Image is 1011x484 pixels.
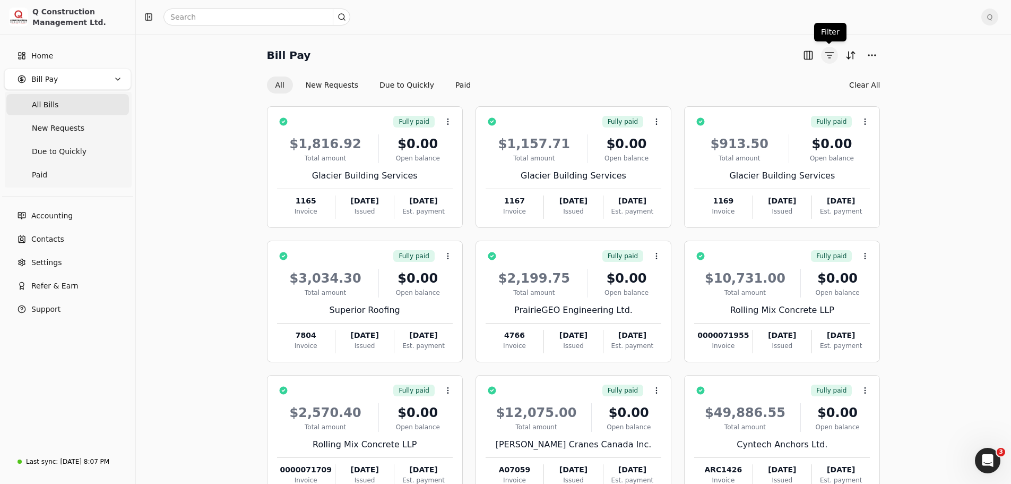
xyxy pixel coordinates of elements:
div: 0000071709 [277,464,335,475]
div: Est. payment [394,341,452,351]
div: Issued [753,341,811,351]
div: $0.00 [383,403,453,422]
div: [DATE] [544,330,602,341]
div: Est. payment [603,341,661,351]
a: Contacts [4,228,131,250]
div: Total amount [486,154,583,163]
span: Fully paid [399,386,429,395]
div: [DATE] [335,464,394,475]
div: Cyntech Anchors Ltd. [694,438,870,451]
div: 0000071955 [694,330,752,341]
div: Total amount [277,288,374,298]
div: 7804 [277,330,335,341]
span: Fully paid [816,386,846,395]
button: Support [4,299,131,320]
div: Open balance [383,154,453,163]
img: 3171ca1f-602b-4dfe-91f0-0ace091e1481.jpeg [9,7,28,27]
div: $0.00 [793,134,870,154]
span: Fully paid [608,251,638,261]
div: Total amount [694,422,796,432]
div: Glacier Building Services [694,169,870,182]
a: All Bills [6,94,129,115]
div: Total amount [486,422,587,432]
div: [DATE] [812,464,870,475]
span: Fully paid [608,386,638,395]
div: Glacier Building Services [486,169,661,182]
div: $2,199.75 [486,269,583,288]
div: [DATE] [753,330,811,341]
div: A07059 [486,464,543,475]
div: [PERSON_NAME] Cranes Canada Inc. [486,438,661,451]
button: More [863,47,880,64]
div: $12,075.00 [486,403,587,422]
div: $10,731.00 [694,269,796,288]
div: Open balance [793,154,870,163]
button: Sort [842,47,859,64]
a: Last sync:[DATE] 8:07 PM [4,452,131,471]
div: $49,886.55 [694,403,796,422]
a: New Requests [6,117,129,139]
div: Rolling Mix Concrete LLP [694,304,870,317]
div: Est. payment [603,207,661,216]
a: Accounting [4,205,131,226]
div: Superior Roofing [277,304,453,317]
div: [DATE] [544,464,602,475]
button: All [267,77,293,94]
div: $3,034.30 [277,269,374,288]
div: $0.00 [805,403,870,422]
div: [DATE] [603,196,661,207]
div: $913.50 [694,134,784,154]
div: Invoice [486,341,543,351]
div: [DATE] [753,464,811,475]
div: [DATE] [753,196,811,207]
div: PrairieGEO Engineering Ltd. [486,304,661,317]
span: Fully paid [399,251,429,261]
div: 1167 [486,196,543,207]
div: Est. payment [394,207,452,216]
div: Total amount [694,154,784,163]
div: [DATE] [335,196,394,207]
div: Est. payment [812,341,870,351]
div: Invoice [277,207,335,216]
div: Issued [335,341,394,351]
div: Invoice [694,341,752,351]
button: Due to Quickly [371,77,443,94]
div: [DATE] [603,330,661,341]
div: $0.00 [383,269,453,288]
button: Paid [447,77,479,94]
div: Open balance [596,422,661,432]
div: [DATE] [812,330,870,341]
span: 3 [997,448,1005,456]
button: Q [981,9,998,26]
div: Filter [814,23,846,41]
span: Paid [32,169,47,181]
div: Issued [544,341,602,351]
div: [DATE] [812,196,870,207]
div: Open balance [592,288,661,298]
div: Last sync: [26,457,58,466]
span: Support [31,304,61,315]
div: [DATE] [335,330,394,341]
div: Est. payment [812,207,870,216]
span: Bill Pay [31,74,58,85]
div: Total amount [277,154,374,163]
button: Refer & Earn [4,275,131,296]
div: [DATE] [603,464,661,475]
div: $0.00 [592,269,661,288]
div: Invoice filter options [267,77,480,94]
div: [DATE] [394,464,452,475]
div: $0.00 [383,134,453,154]
a: Paid [6,164,129,185]
div: Invoice [694,207,752,216]
div: Invoice [277,341,335,351]
div: [DATE] [544,196,602,207]
span: Fully paid [816,251,846,261]
div: Open balance [805,422,870,432]
div: [DATE] [394,330,452,341]
div: [DATE] [394,196,452,207]
div: Total amount [277,422,374,432]
div: $2,570.40 [277,403,374,422]
div: Open balance [383,288,453,298]
div: Q Construction Management Ltd. [32,6,126,28]
div: Open balance [805,288,870,298]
